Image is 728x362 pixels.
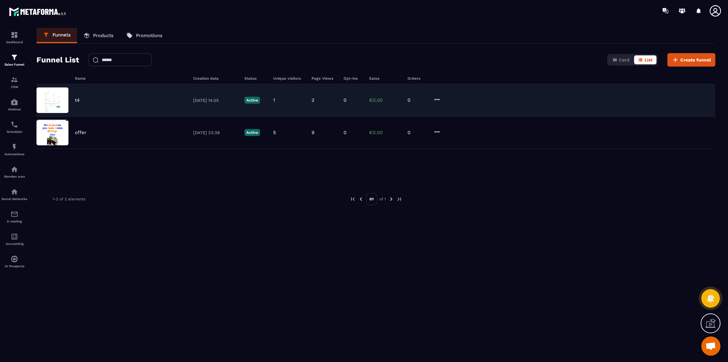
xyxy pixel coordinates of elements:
h6: Status [244,76,267,81]
a: accountantaccountantAccounting [2,228,27,250]
p: [DATE] 23:38 [193,130,238,135]
img: next [396,196,402,202]
p: Active [244,97,260,104]
img: scheduler [11,121,18,128]
img: automations [11,98,18,106]
p: Dashboard [2,40,27,44]
img: accountant [11,233,18,240]
img: formation [11,53,18,61]
img: social-network [11,188,18,196]
img: image [36,87,68,113]
button: Card [608,55,633,64]
h6: Sales [369,76,401,81]
p: Webinar [2,108,27,111]
h6: Orders [408,76,427,81]
img: automations [11,165,18,173]
p: 5 [273,130,276,135]
a: Products [77,28,120,43]
img: email [11,210,18,218]
img: prev [358,196,364,202]
p: Promotions [136,33,162,38]
p: offer [75,130,86,135]
span: Card [619,57,629,62]
p: 0 [344,97,346,103]
p: of 1 [379,197,386,202]
a: Mở cuộc trò chuyện [701,336,720,356]
img: prev [350,196,356,202]
a: automationsautomationsAutomations [2,138,27,161]
p: E-mailing [2,220,27,223]
p: 0 [408,130,427,135]
p: CRM [2,85,27,89]
img: automations [11,255,18,263]
p: [DATE] 14:25 [193,98,238,103]
p: 01 [366,193,377,205]
p: Member area [2,175,27,178]
button: List [634,55,656,64]
h6: Unique visitors [273,76,305,81]
p: Scheduler [2,130,27,133]
h6: Opt-ins [344,76,363,81]
p: 9 [312,130,314,135]
button: Create funnel [667,53,715,67]
p: t4 [75,97,80,103]
p: Sales Funnel [2,63,27,66]
p: Products [93,33,114,38]
a: Promotions [120,28,169,43]
a: social-networksocial-networkSocial Networks [2,183,27,205]
a: formationformationSales Funnel [2,49,27,71]
a: emailemailE-mailing [2,205,27,228]
p: 0 [344,130,346,135]
p: 2 [312,97,314,103]
h6: Name [75,76,187,81]
p: Automations [2,152,27,156]
p: Funnels [52,32,71,38]
img: next [388,196,394,202]
p: 1-2 of 2 elements [52,197,85,201]
p: €0.00 [369,97,401,103]
h6: Page Views [312,76,337,81]
span: List [645,57,653,62]
img: formation [11,76,18,84]
img: image [36,120,68,145]
a: automationsautomationsMember area [2,161,27,183]
p: 1 [273,97,275,103]
a: formationformationCRM [2,71,27,93]
h6: Creation date [193,76,238,81]
img: logo [9,6,67,17]
p: Accounting [2,242,27,245]
a: schedulerschedulerScheduler [2,116,27,138]
p: Active [244,129,260,136]
span: Create funnel [680,57,711,63]
p: Social Networks [2,197,27,201]
p: IA Prospects [2,264,27,268]
h2: Funnel List [36,53,79,66]
a: Funnels [36,28,77,43]
p: €0.00 [369,130,401,135]
img: automations [11,143,18,151]
a: formationformationDashboard [2,26,27,49]
p: 0 [408,97,427,103]
img: formation [11,31,18,39]
a: automationsautomationsWebinar [2,93,27,116]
